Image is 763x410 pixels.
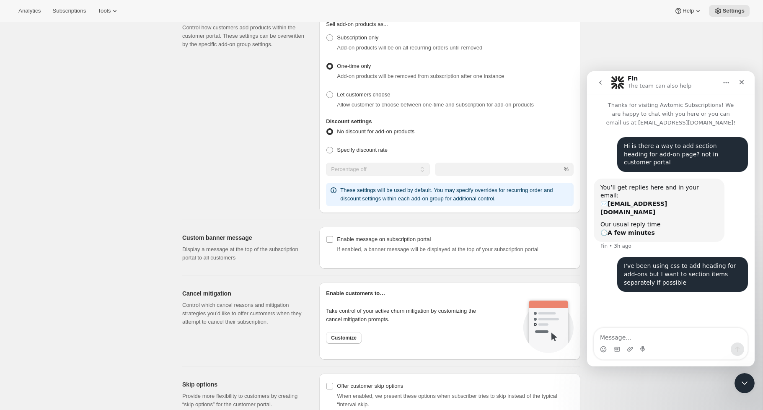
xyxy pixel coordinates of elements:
iframe: Intercom live chat [735,373,755,393]
span: Settings [722,8,745,14]
span: Add-on products will be removed from subscription after one instance [337,73,504,79]
p: Sell add-on products as... [326,20,574,32]
span: Subscriptions [52,8,86,14]
span: When enabled, we present these options when subscriber tries to skip instead of the typical “inte... [337,393,557,407]
span: Let customers choose [337,91,390,98]
span: Analytics [18,8,41,14]
span: Specify discount rate [337,147,388,153]
p: Control which cancel reasons and mitigation strategies you’d like to offer customers when they at... [182,301,306,326]
button: Analytics [13,5,46,17]
span: % [564,166,569,172]
span: Offer customer skip options [337,383,403,389]
span: Allow customer to choose between one-time and subscription for add-on products [337,101,534,108]
h2: Discount settings [326,117,574,126]
span: If enabled, a banner message will be displayed at the top of your subscription portal [337,246,538,252]
span: Subscription only [337,34,378,41]
iframe: Intercom live chat [587,71,755,366]
button: Customize [326,332,362,344]
p: Take control of your active churn mitigation by customizing the cancel mitigation prompts. [326,307,491,324]
p: Display a message at the top of the subscription portal to all customers [182,245,306,262]
span: Customize [331,335,357,341]
h2: Enable customers to… [326,289,574,298]
h2: Cancel mitigation [182,289,306,298]
p: Provide more flexibility to customers by creating “skip options” for the customer portal. [182,392,306,409]
h2: Skip options [182,380,306,389]
h2: Custom banner message [182,234,306,242]
button: Subscriptions [47,5,91,17]
span: No discount for add-on products [337,128,414,135]
div: Enable message on subscription portal [337,235,574,244]
span: Tools [98,8,111,14]
button: Tools [93,5,124,17]
span: Add-on products will be on all recurring orders until removed [337,44,482,51]
p: Control how customers add products within the customer portal. These settings can be overwritten ... [182,23,306,49]
button: Settings [709,5,750,17]
span: One-time only [337,63,371,69]
p: These settings will be used by default. You may specify overrides for recurring order and discoun... [340,186,570,203]
span: Help [683,8,694,14]
button: Help [669,5,707,17]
